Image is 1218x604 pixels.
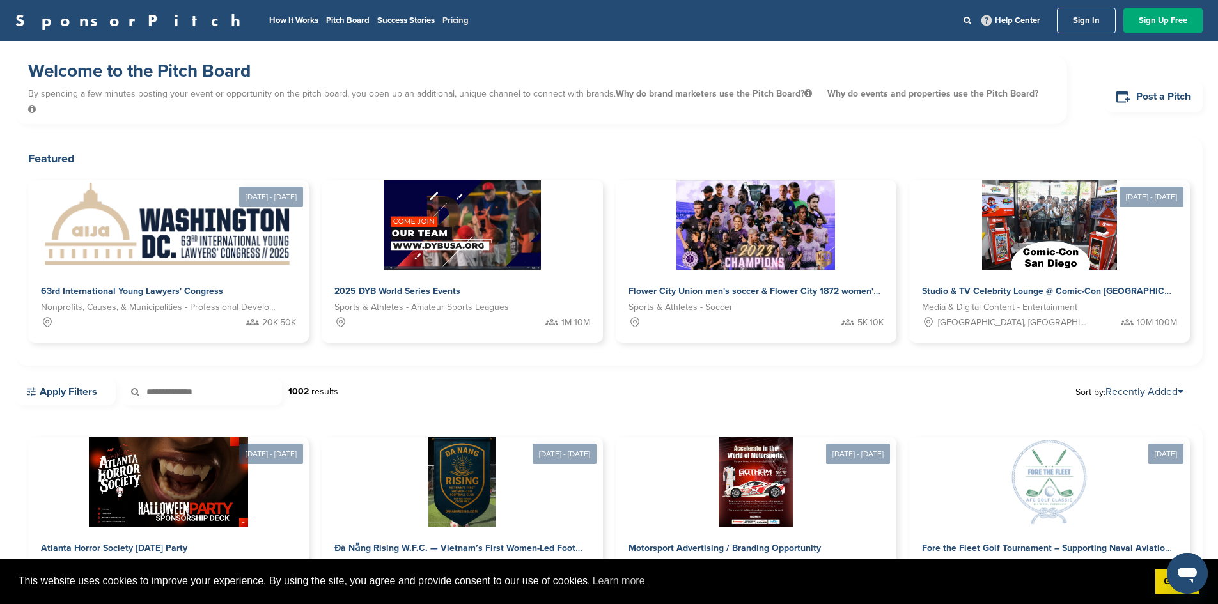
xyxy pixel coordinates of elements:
span: This website uses cookies to improve your experience. By using the site, you agree and provide co... [19,571,1145,591]
img: Sponsorpitch & [89,437,248,527]
div: [DATE] - [DATE] [239,187,303,207]
a: SponsorPitch [15,12,249,29]
a: Sponsorpitch & 2025 DYB World Series Events Sports & Athletes - Amateur Sports Leagues 1M-10M [322,180,602,343]
span: Fairs & Festivals - Film Festival [41,557,162,571]
div: [DATE] - [DATE] [826,444,890,464]
a: How It Works [269,15,318,26]
h1: Welcome to the Pitch Board [28,59,1054,82]
a: Help Center [979,13,1043,28]
a: Apply Filters [15,378,116,405]
p: By spending a few minutes posting your event or opportunity on the pitch board, you open up an ad... [28,82,1054,121]
a: [DATE] - [DATE] Sponsorpitch & Đà Nẵng Rising W.F.C. — Vietnam’s First Women-Led Football Club Sp... [322,417,602,600]
a: Sponsorpitch & Flower City Union men's soccer & Flower City 1872 women's soccer Sports & Athletes... [616,180,896,343]
a: Success Stories [377,15,435,26]
span: Đà Nẵng Rising W.F.C. — Vietnam’s First Women-Led Football Club [334,543,613,554]
a: dismiss cookie message [1155,569,1199,594]
img: Sponsorpitch & [384,180,542,270]
span: Sports & Athletes - Soccer [629,300,733,314]
h2: Featured [28,150,1190,167]
span: results [311,386,338,397]
div: [DATE] - [DATE] [1120,187,1183,207]
a: Pitch Board [326,15,370,26]
span: Atlanta Horror Society [DATE] Party [41,543,187,554]
img: Sponsorpitch & [428,437,496,527]
span: 10M-100M [1137,316,1177,330]
span: Flower City Union men's soccer & Flower City 1872 women's soccer [629,286,907,297]
span: Motorsports - Auto Racing [629,557,732,571]
a: [DATE] - [DATE] Sponsorpitch & 63rd International Young Lawyers' Congress Nonprofits, Causes, & M... [28,160,309,343]
span: 1M-10M [561,316,590,330]
img: Sponsorpitch & [1004,437,1094,527]
span: 63rd International Young Lawyers' Congress [41,286,223,297]
strong: 1002 [288,386,309,397]
iframe: Button to launch messaging window [1167,553,1208,594]
a: Sign Up Free [1123,8,1203,33]
img: Sponsorpitch & [676,180,836,270]
span: Sports & Athletes - Amateur Sports Leagues [334,300,509,314]
a: Recently Added [1105,385,1183,398]
a: Sign In [1057,8,1116,33]
a: [DATE] - [DATE] Sponsorpitch & Studio & TV Celebrity Lounge @ Comic-Con [GEOGRAPHIC_DATA]. Over 3... [909,160,1190,343]
a: Post a Pitch [1105,81,1203,112]
div: [DATE] - [DATE] [533,444,597,464]
img: Sponsorpitch & [719,437,792,527]
span: Sort by: [1075,387,1183,397]
span: [GEOGRAPHIC_DATA], [GEOGRAPHIC_DATA] [938,316,1088,330]
div: [DATE] - [DATE] [239,444,303,464]
a: [DATE] - [DATE] Sponsorpitch & Motorsport Advertising / Branding Opportunity Motorsports - Auto R... [616,417,896,600]
span: Motorsport Advertising / Branding Opportunity [629,543,821,554]
a: Pricing [442,15,469,26]
a: [DATE] - [DATE] Sponsorpitch & Atlanta Horror Society [DATE] Party Fairs & Festivals - Film Festi... [28,417,309,600]
img: Sponsorpitch & [42,180,295,270]
span: Sports & Athletes - Soccer [334,557,439,571]
span: 5K-10K [857,316,884,330]
span: Sports & Athletes - Golf [922,557,1015,571]
span: Nonprofits, Causes, & Municipalities - Professional Development [41,300,277,314]
img: Sponsorpitch & [982,180,1116,270]
span: 20K-50K [262,316,296,330]
span: Media & Digital Content - Entertainment [922,300,1077,314]
span: 2025 DYB World Series Events [334,286,460,297]
div: [DATE] [1148,444,1183,464]
a: learn more about cookies [591,571,647,591]
a: [DATE] Sponsorpitch & Fore the Fleet Golf Tournament – Supporting Naval Aviation Families Facing ... [909,417,1190,600]
span: Why do brand marketers use the Pitch Board? [616,88,815,99]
